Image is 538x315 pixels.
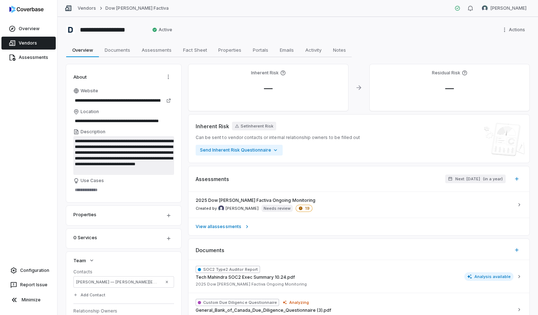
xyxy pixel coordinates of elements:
button: Minimize [3,293,54,307]
img: Meghan Paonessa avatar [218,205,224,211]
span: View all assessments [196,224,241,230]
input: Location [73,116,174,126]
span: SOC2 Type2 Auditor Report [196,266,260,273]
a: Dow [PERSON_NAME] Factiva [105,5,169,11]
img: logo-D7KZi-bG.svg [9,6,44,13]
button: SetInherent Risk [232,122,276,130]
a: Overview [1,22,56,35]
span: Analyzing [289,300,309,305]
dt: Contacts [73,269,174,275]
span: About [73,74,87,80]
span: Location [81,109,99,115]
span: Activity [302,45,324,55]
span: — [258,83,278,93]
span: Overview [69,45,96,55]
h4: Residual Risk [432,70,460,76]
span: Assessments [19,55,48,60]
span: General_Bank_of_Canada_Due_Diligence_Questionnaire (3).pdf [196,307,331,313]
a: 2025 Dow [PERSON_NAME] Factiva Ongoing MonitoringCreated by Meghan Paonessa avatar[PERSON_NAME]Ne... [188,192,529,218]
button: Send Inherent Risk Questionnaire [196,145,283,156]
span: [PERSON_NAME] [491,5,526,11]
button: More actions [500,24,529,35]
a: Vendors [1,37,56,50]
span: Active [152,27,172,33]
span: Emails [277,45,297,55]
span: Created by [196,205,259,211]
button: Report Issue [3,278,54,291]
span: Team [73,257,86,264]
span: — [439,83,460,93]
span: Custom Due Diligence Questionnaire [196,299,279,306]
span: Use Cases [81,178,104,184]
img: Laura Valente avatar [482,5,488,11]
a: Vendors [78,5,96,11]
span: [PERSON_NAME] [225,206,259,211]
span: Minimize [22,297,41,303]
span: Vendors [19,40,37,46]
span: Portals [250,45,271,55]
span: [PERSON_NAME] — [PERSON_NAME][EMAIL_ADDRESS][PERSON_NAME][DOMAIN_NAME] — 2017887339 — Client Enga... [76,279,160,285]
span: Assessments [139,45,174,55]
span: Notes [330,45,349,55]
button: Laura Valente avatar[PERSON_NAME] [478,3,531,14]
button: SOC2 Type2 Auditor ReportTech Mahindra SOC2 Exec Summary 10.24.pdf2025 Dow [PERSON_NAME] Factiva ... [188,260,529,293]
span: Documents [196,246,224,254]
button: Team [71,254,97,267]
p: Needs review [264,205,291,211]
span: 2025 Dow [PERSON_NAME] Factiva Ongoing Monitoring [196,198,315,203]
span: Tech Mahindra SOC2 Exec Summary 10.24.pdf [196,274,295,280]
span: Overview [19,26,40,32]
span: Inherent Risk [196,122,229,130]
span: Next: [DATE] [455,176,480,182]
dt: Relationship Owners [73,308,174,314]
a: Assessments [1,51,56,64]
span: Configuration [20,268,49,273]
span: Description [81,129,105,135]
button: Actions [163,71,174,82]
input: Website [73,96,162,106]
button: Next: [DATE](in a year) [445,175,506,183]
a: View allassessments [188,218,529,235]
textarea: Use Cases [73,185,174,195]
span: Properties [215,45,244,55]
span: ( in a year ) [483,176,503,182]
button: Add Contact [71,288,108,301]
span: Can be sent to vendor contacts or internal relationship owners to be filled out [196,135,360,140]
span: Report Issue [20,282,47,288]
span: Documents [102,45,133,55]
h4: Inherent Risk [251,70,279,76]
span: Fact Sheet [180,45,210,55]
span: 19 [296,205,313,212]
span: Assessments [196,175,229,183]
span: Website [81,88,98,94]
span: Analysis available [464,272,514,281]
a: Configuration [3,264,54,277]
span: 2025 Dow [PERSON_NAME] Factiva Ongoing Monitoring [196,282,307,287]
textarea: Description [73,136,174,175]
